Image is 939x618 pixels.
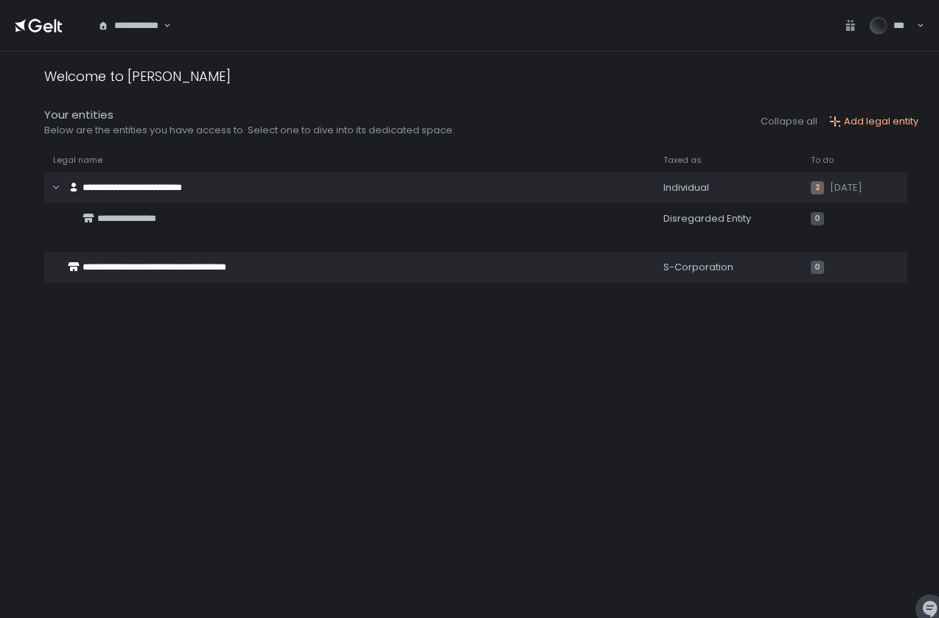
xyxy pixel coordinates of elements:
span: To do [811,155,834,166]
div: Welcome to [PERSON_NAME] [44,66,231,86]
span: Taxed as [663,155,702,166]
span: [DATE] [830,181,862,194]
input: Search for option [161,18,162,33]
span: 0 [811,212,824,225]
div: Your entities [44,107,455,124]
button: Add legal entity [829,115,918,128]
button: Collapse all [761,115,817,128]
span: Legal name [53,155,102,166]
div: Disregarded Entity [663,212,793,225]
div: Search for option [88,10,171,41]
span: 0 [811,261,824,274]
span: 2 [811,181,824,194]
div: S-Corporation [663,261,793,274]
div: Individual [663,181,793,194]
div: Below are the entities you have access to. Select one to dive into its dedicated space. [44,124,455,137]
